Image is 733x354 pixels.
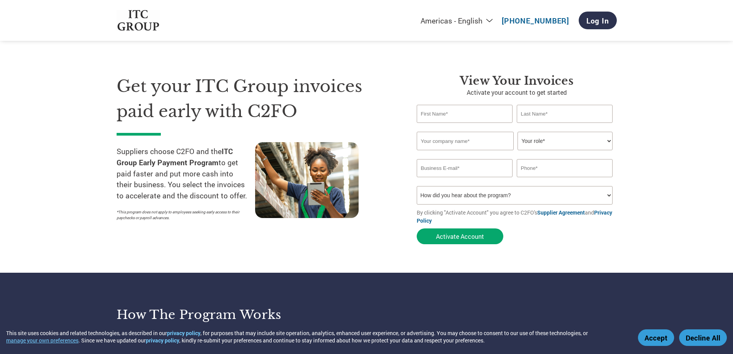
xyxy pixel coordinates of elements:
input: First Name* [417,105,513,123]
p: Activate your account to get started [417,88,617,97]
input: Invalid Email format [417,159,513,177]
select: Title/Role [518,132,613,150]
button: Activate Account [417,228,503,244]
input: Your company name* [417,132,514,150]
a: privacy policy [167,329,200,337]
button: manage your own preferences [6,337,78,344]
input: Phone* [517,159,613,177]
div: This site uses cookies and related technologies, as described in our , for purposes that may incl... [6,329,627,344]
p: *This program does not apply to employees seeking early access to their paychecks or payroll adva... [117,209,247,221]
div: Invalid last name or last name is too long [517,124,613,129]
a: Log In [579,12,617,29]
a: Supplier Agreement [537,209,585,216]
div: Invalid first name or first name is too long [417,124,513,129]
img: supply chain worker [255,142,359,218]
p: By clicking "Activate Account" you agree to C2FO's and [417,208,617,225]
div: Inavlid Email Address [417,178,513,183]
button: Accept [638,329,674,346]
strong: ITC Group Early Payment Program [117,146,233,167]
img: ITC Group [117,10,160,31]
h1: Get your ITC Group invoices paid early with C2FO [117,74,394,124]
a: Privacy Policy [417,209,612,224]
button: Decline All [679,329,727,346]
input: Last Name* [517,105,613,123]
div: Invalid company name or company name is too long [417,151,613,156]
div: Inavlid Phone Number [517,178,613,183]
p: Suppliers choose C2FO and the to get paid faster and put more cash into their business. You selec... [117,146,255,201]
a: privacy policy [146,337,179,344]
h3: View Your Invoices [417,74,617,88]
a: [PHONE_NUMBER] [502,16,569,25]
h3: How the program works [117,307,357,322]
